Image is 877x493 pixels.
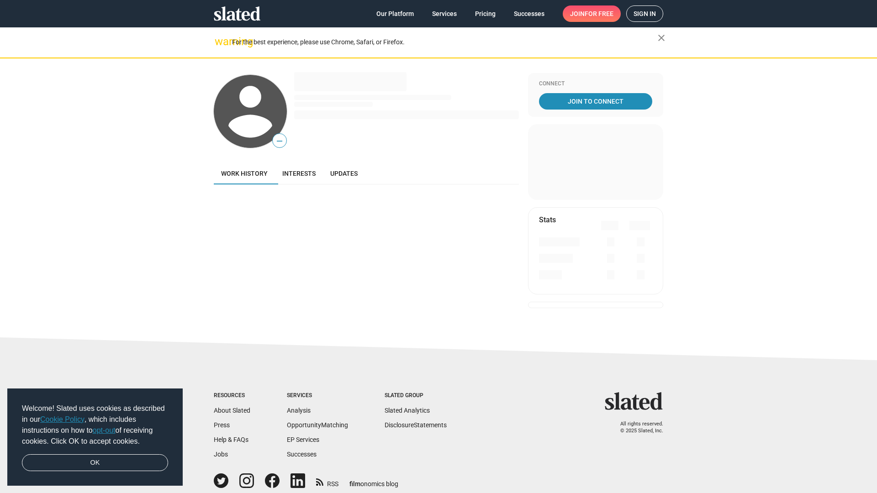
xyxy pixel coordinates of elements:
[273,135,286,147] span: —
[626,5,663,22] a: Sign in
[287,421,348,429] a: OpportunityMatching
[634,6,656,21] span: Sign in
[93,426,116,434] a: opt-out
[514,5,544,22] span: Successes
[214,436,248,443] a: Help & FAQs
[539,93,652,110] a: Join To Connect
[475,5,496,22] span: Pricing
[432,5,457,22] span: Services
[385,407,430,414] a: Slated Analytics
[282,170,316,177] span: Interests
[507,5,552,22] a: Successes
[541,93,650,110] span: Join To Connect
[585,5,613,22] span: for free
[316,474,338,488] a: RSS
[22,403,168,447] span: Welcome! Slated uses cookies as described in our , which includes instructions on how to of recei...
[232,36,658,48] div: For the best experience, please use Chrome, Safari, or Firefox.
[214,392,250,399] div: Resources
[22,454,168,472] a: dismiss cookie message
[40,415,85,423] a: Cookie Policy
[287,407,311,414] a: Analysis
[563,5,621,22] a: Joinfor free
[539,80,652,88] div: Connect
[425,5,464,22] a: Services
[323,163,365,184] a: Updates
[570,5,613,22] span: Join
[539,215,556,225] mat-card-title: Stats
[221,170,268,177] span: Work history
[7,388,183,486] div: cookieconsent
[287,392,348,399] div: Services
[215,36,226,47] mat-icon: warning
[275,163,323,184] a: Interests
[214,163,275,184] a: Work history
[349,472,398,488] a: filmonomics blog
[287,451,317,458] a: Successes
[385,392,447,399] div: Slated Group
[385,421,447,429] a: DisclosureStatements
[214,407,250,414] a: About Slated
[214,451,228,458] a: Jobs
[611,421,663,434] p: All rights reserved. © 2025 Slated, Inc.
[656,32,667,43] mat-icon: close
[468,5,503,22] a: Pricing
[376,5,414,22] span: Our Platform
[330,170,358,177] span: Updates
[369,5,421,22] a: Our Platform
[287,436,319,443] a: EP Services
[214,421,230,429] a: Press
[349,480,360,488] span: film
